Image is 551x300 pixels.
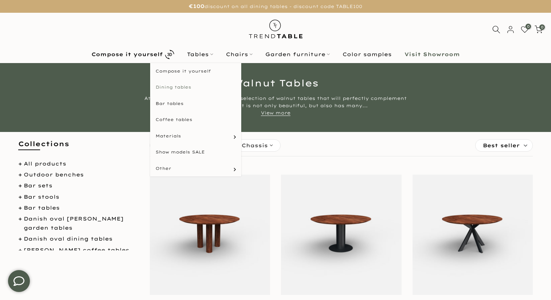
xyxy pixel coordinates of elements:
font: Dining tables [156,85,191,90]
a: Show models SALE [150,144,241,160]
iframe: toggle frame [1,263,37,299]
font: Chassis [242,142,268,149]
a: Visit Showroom [398,50,466,59]
a: Tables [180,50,219,59]
label: Best seller [476,140,532,151]
a: Garden furniture [259,50,336,59]
font: Materials [156,133,181,139]
a: Materials [150,128,241,144]
font: At Trend Table, you'll find a wide selection of walnut tables that will perfectly complement your... [144,96,407,108]
a: 0 [535,26,543,34]
a: Bar sets [24,182,52,189]
font: Bar tables [156,101,184,106]
font: Coffee tables [156,117,192,122]
font: €100 [189,3,204,9]
font: 0 [541,25,543,30]
a: Bar tables [24,204,60,211]
font: Other [156,166,171,171]
a: Other [150,160,241,177]
font: discount on all dining tables - discount code TABLE100 [204,4,362,9]
font: 0 [527,24,529,29]
a: Bar tables [150,96,241,112]
a: 0 [521,26,529,34]
a: Coffee tables [150,112,241,128]
font: Show models SALE [156,149,205,155]
font: Compose it yourself [91,51,163,58]
img: trend table [244,13,308,45]
a: Outdoor benches [24,171,84,178]
a: Color samples [336,50,398,59]
a: Chairs [219,50,259,59]
a: View more [261,110,290,116]
font: Compose it yourself [156,69,211,74]
a: Danish oval dining tables [24,235,113,242]
font: Walnut Tables [232,77,319,89]
a: Compose it yourself [85,48,180,61]
a: Dining tables [150,79,241,96]
font: Best seller [483,142,520,149]
a: Compose it yourself [150,63,241,79]
a: Bar stools [24,194,59,200]
a: [PERSON_NAME] coffee tables [24,247,129,253]
font: Color samples [343,51,392,58]
a: Danish oval [PERSON_NAME] garden tables [24,215,124,231]
a: All products [24,160,66,167]
font: Collections [18,140,69,148]
font: Visit Showroom [405,51,460,58]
